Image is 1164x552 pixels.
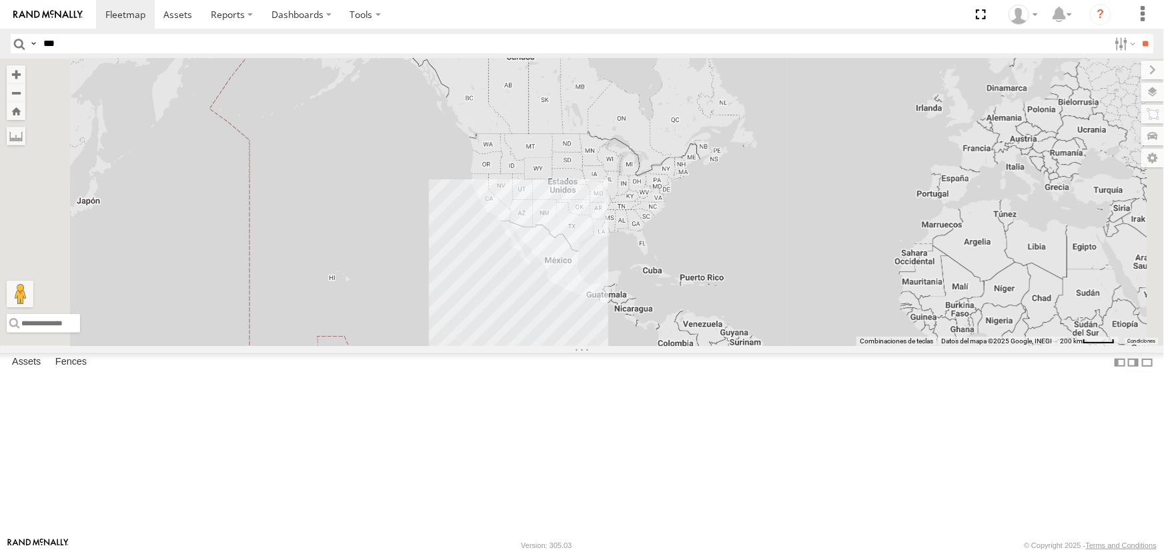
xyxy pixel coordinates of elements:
button: Escala del mapa: 200 km por 44 píxeles [1056,337,1119,346]
label: Assets [5,353,47,372]
div: Miguel Sotelo [1004,5,1043,25]
label: Dock Summary Table to the Right [1127,353,1140,372]
button: Zoom Home [7,102,25,120]
button: Zoom out [7,83,25,102]
button: Combinaciones de teclas [860,337,933,346]
button: Arrastra el hombrecito naranja al mapa para abrir Street View [7,281,33,307]
span: 200 km [1060,337,1083,345]
label: Fences [49,353,93,372]
label: Measure [7,127,25,145]
label: Search Filter Options [1109,34,1138,53]
span: Datos del mapa ©2025 Google, INEGI [941,337,1052,345]
label: Search Query [28,34,39,53]
label: Hide Summary Table [1141,353,1154,372]
label: Dock Summary Table to the Left [1113,353,1127,372]
div: © Copyright 2025 - [1024,541,1157,549]
img: rand-logo.svg [13,10,83,19]
label: Map Settings [1141,149,1164,167]
div: Version: 305.03 [521,541,572,549]
a: Terms and Conditions [1086,541,1157,549]
i: ? [1090,4,1111,25]
a: Visit our Website [7,539,69,552]
button: Zoom in [7,65,25,83]
a: Condiciones [1127,338,1155,343]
